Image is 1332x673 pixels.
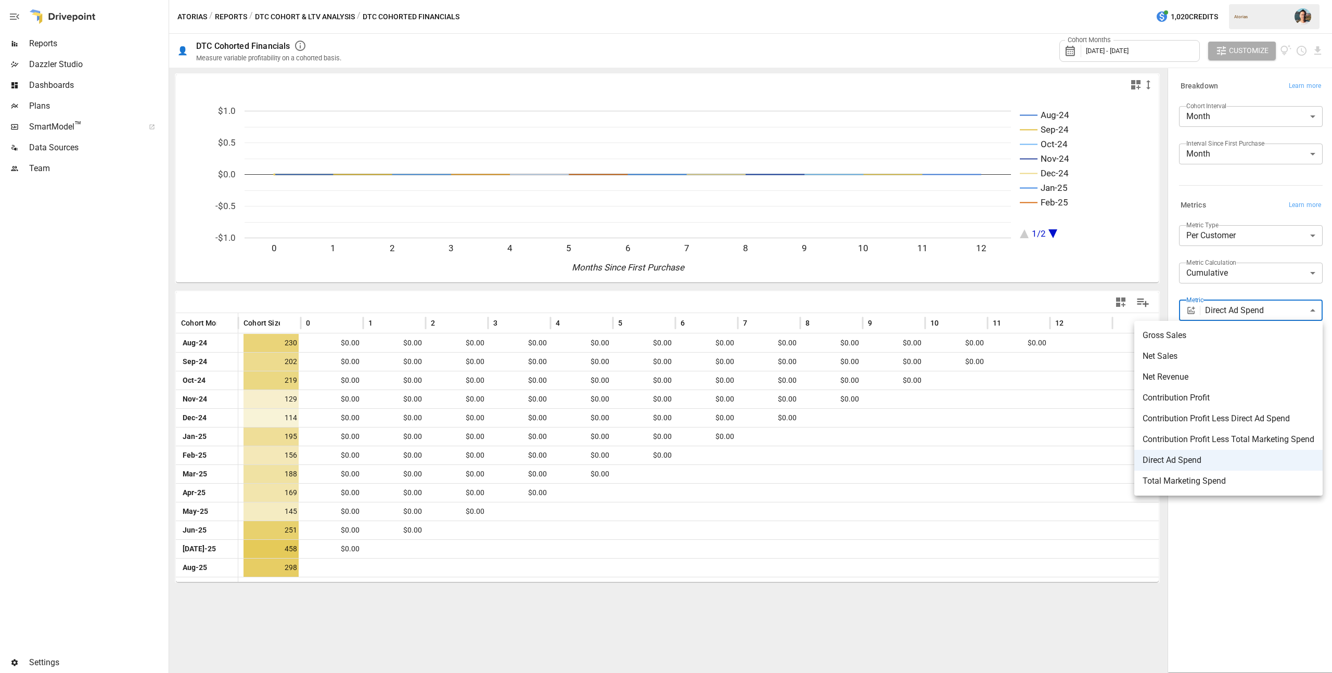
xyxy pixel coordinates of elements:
span: Direct Ad Spend [1143,454,1314,467]
span: Gross Sales [1143,329,1314,342]
span: Total Marketing Spend [1143,475,1314,487]
span: Net Revenue [1143,371,1314,383]
span: Contribution Profit Less Total Marketing Spend [1143,433,1314,446]
span: Contribution Profit [1143,392,1314,404]
span: Contribution Profit Less Direct Ad Spend [1143,412,1314,425]
span: Net Sales [1143,350,1314,363]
